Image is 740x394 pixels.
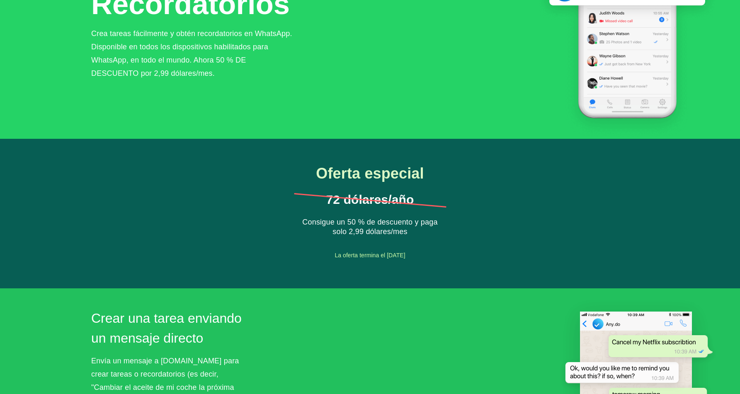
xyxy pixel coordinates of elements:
div: Crea tareas fácilmente y obtén recordatorios en WhatsApp. Disponible en todos los dispositivos ha... [91,27,293,80]
h2: Crear una tarea enviando un mensaje directo [91,308,245,348]
h1: 72 dólares/año [294,193,446,206]
h1: Oferta especial [294,165,447,182]
div: Consigue un 50 % de descuento y paga solo 2,99 dólares/mes [302,218,438,237]
div: La oferta termina el [DATE] [264,249,476,262]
